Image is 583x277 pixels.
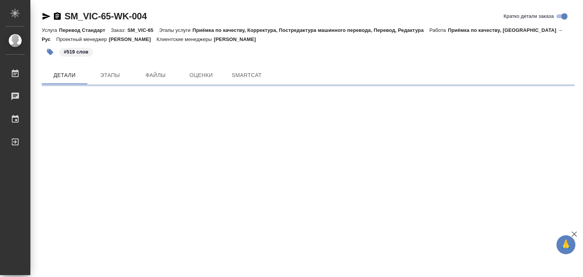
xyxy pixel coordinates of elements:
span: 519 слов [58,48,94,55]
p: Приёмка по качеству, Корректура, Постредактура машинного перевода, Перевод, Редактура [192,27,429,33]
span: SmartCat [228,71,265,80]
a: SM_VIC-65-WK-004 [65,11,147,21]
span: Оценки [183,71,219,80]
span: Этапы [92,71,128,80]
button: 🙏 [556,235,575,254]
p: Проектный менеджер [56,36,109,42]
button: Скопировать ссылку [53,12,62,21]
p: Перевод Стандарт [59,27,111,33]
span: Детали [46,71,83,80]
p: [PERSON_NAME] [109,36,157,42]
span: 🙏 [559,237,572,253]
p: Заказ: [111,27,127,33]
p: Клиентские менеджеры [157,36,214,42]
span: Файлы [137,71,174,80]
p: [PERSON_NAME] [214,36,262,42]
button: Скопировать ссылку для ЯМессенджера [42,12,51,21]
p: Этапы услуги [159,27,192,33]
p: Работа [429,27,448,33]
p: SM_VIC-65 [128,27,159,33]
p: Услуга [42,27,59,33]
button: Добавить тэг [42,44,58,60]
span: Кратко детали заказа [504,13,554,20]
p: #519 слов [64,48,88,56]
